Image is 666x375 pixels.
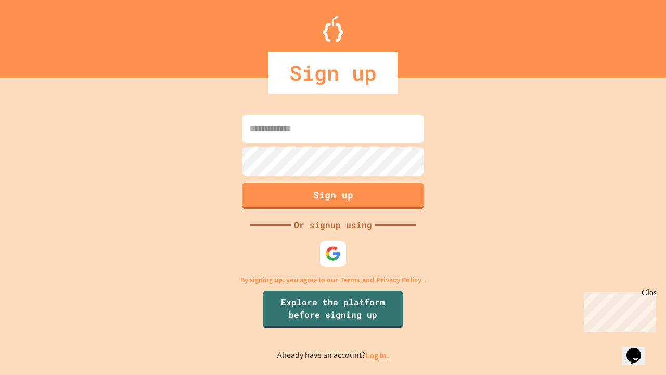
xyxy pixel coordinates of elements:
[242,183,424,209] button: Sign up
[4,4,72,66] div: Chat with us now!Close
[340,274,360,285] a: Terms
[580,288,656,332] iframe: chat widget
[325,246,341,261] img: google-icon.svg
[377,274,421,285] a: Privacy Policy
[240,274,426,285] p: By signing up, you agree to our and .
[277,349,389,362] p: Already have an account?
[291,219,375,231] div: Or signup using
[365,350,389,361] a: Log in.
[268,52,398,94] div: Sign up
[323,16,343,42] img: Logo.svg
[263,291,403,328] a: Explore the platform before signing up
[622,333,656,365] iframe: chat widget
